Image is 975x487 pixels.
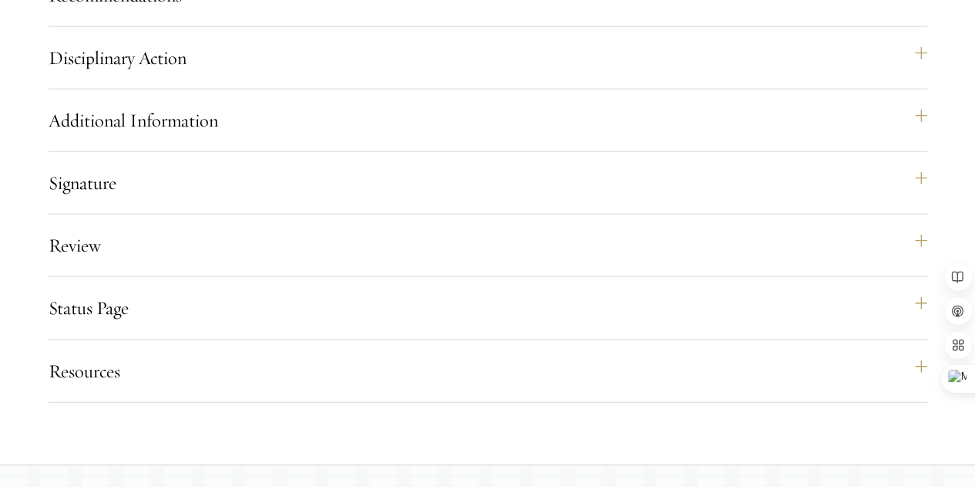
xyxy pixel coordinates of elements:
[49,39,927,76] button: Disciplinary Action
[49,227,927,264] button: Review
[49,164,927,201] button: Signature
[49,289,927,326] button: Status Page
[49,102,927,139] button: Additional Information
[49,353,927,390] button: Resources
